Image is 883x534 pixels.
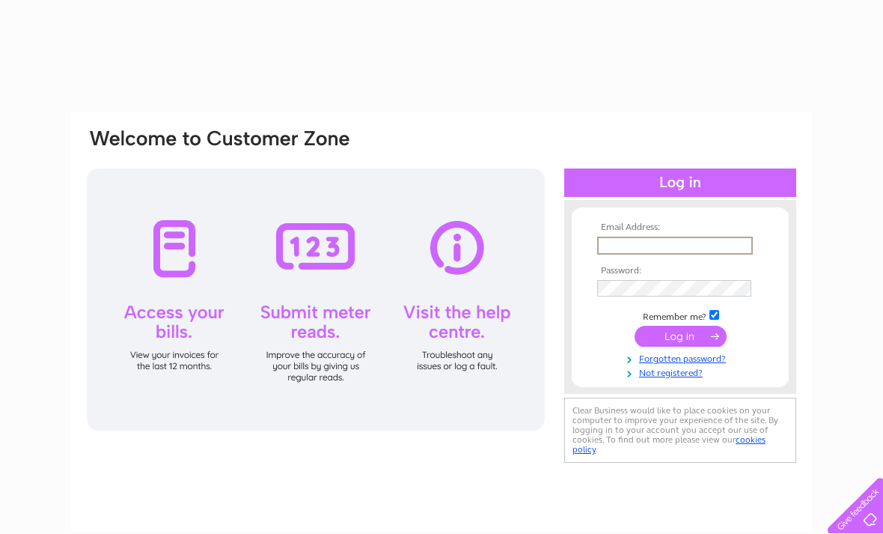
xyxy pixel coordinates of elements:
th: Password: [593,266,767,276]
th: Email Address: [593,222,767,233]
a: Forgotten password? [597,351,767,365]
td: Remember me? [593,308,767,323]
div: Clear Business would like to place cookies on your computer to improve your experience of the sit... [564,398,796,463]
a: cookies policy [572,434,766,455]
a: Not registered? [597,365,767,379]
input: Submit [635,326,727,347]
